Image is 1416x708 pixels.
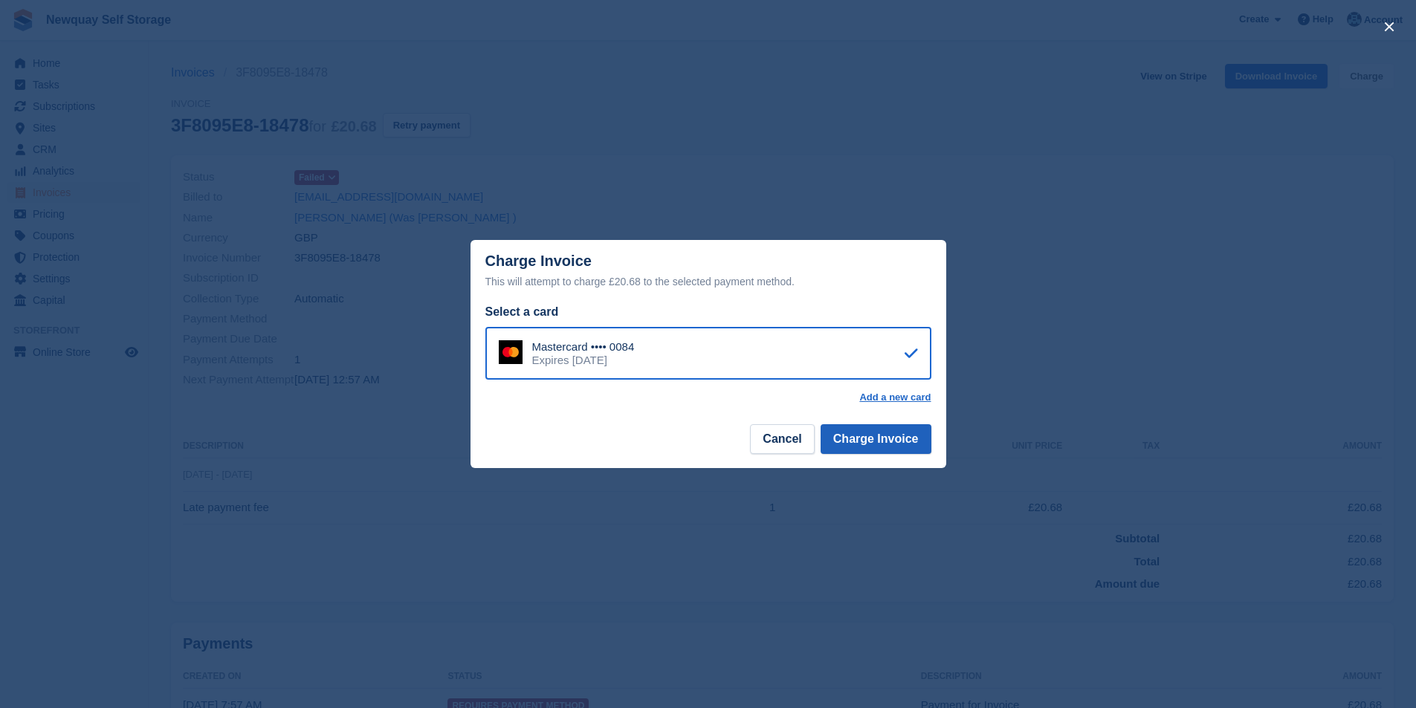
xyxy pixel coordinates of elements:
div: Select a card [485,303,931,321]
div: Mastercard •••• 0084 [532,340,635,354]
div: Expires [DATE] [532,354,635,367]
div: Charge Invoice [485,253,931,290]
img: Mastercard Logo [499,340,523,364]
button: Cancel [750,424,814,454]
div: This will attempt to charge £20.68 to the selected payment method. [485,273,931,290]
a: Add a new card [859,392,931,403]
button: close [1377,15,1401,39]
button: Charge Invoice [821,424,931,454]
